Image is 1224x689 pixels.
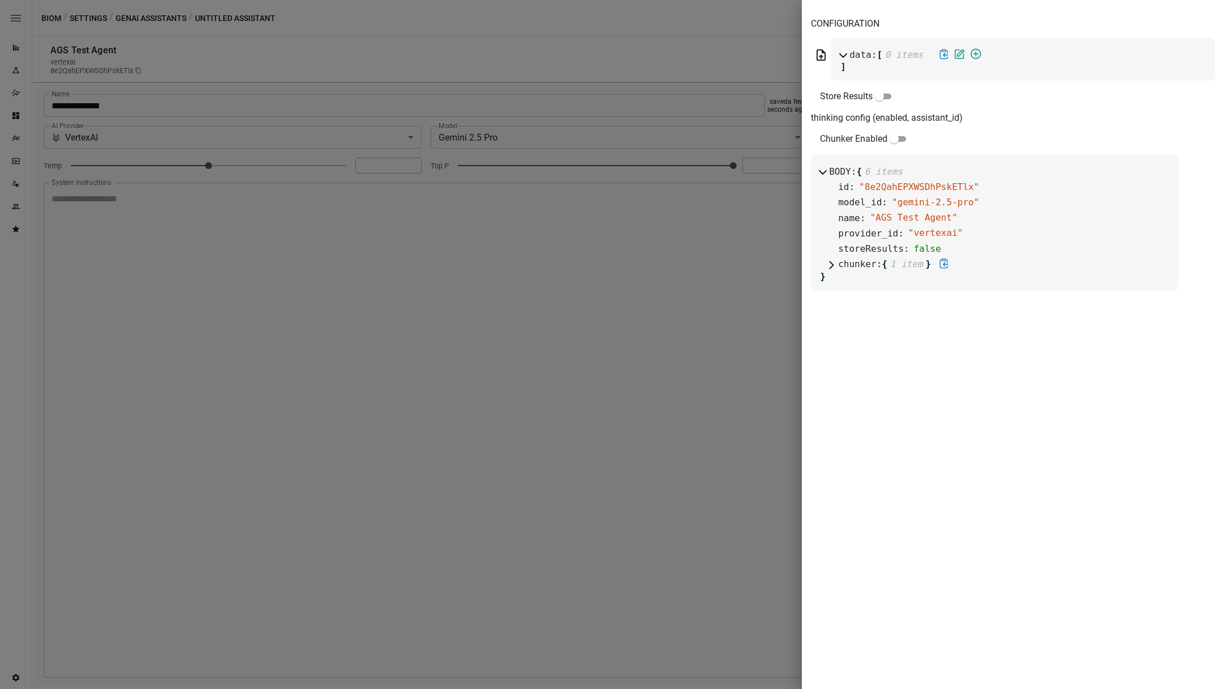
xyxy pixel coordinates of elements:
div: } [820,272,1169,281]
span: storeResults [838,244,909,254]
span: id [838,182,855,192]
div: CONFIGURATION [811,9,1215,38]
span: Chunker Enabled [820,132,887,146]
div: " AGS Test Agent" [870,212,957,224]
span: : [872,49,877,60]
span: model_id [838,197,887,208]
div: ] [840,62,1206,71]
div: thinking config (enabled, assistant_id) [811,112,1215,123]
span: : [882,197,887,208]
div: } [925,260,931,269]
div: " vertexai" [908,227,963,239]
span: provider_id [838,229,904,239]
span: : [860,213,866,223]
span: chunker [838,259,882,269]
span: : [877,259,882,269]
span: : [898,228,904,239]
span: : [904,243,909,254]
span: : [851,166,857,177]
div: 6 items [865,167,903,176]
span: [ [877,49,882,60]
span: { [882,259,887,269]
div: 0 items [885,50,923,60]
span: false [913,243,941,254]
span: Store Results [820,90,873,103]
span: { [856,166,862,177]
span: BODY [829,166,856,177]
span: : [849,181,855,192]
span: name [838,213,865,223]
div: " gemini-2.5-pro" [892,197,979,209]
span: data [849,49,877,60]
div: " 8e2QahEPXWSDhPskETlx" [859,181,979,193]
div: 1 item [890,260,923,269]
